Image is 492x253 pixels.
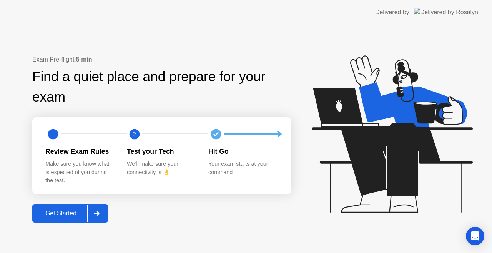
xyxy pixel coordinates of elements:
[32,204,108,223] button: Get Started
[127,146,196,156] div: Test your Tech
[375,8,409,17] div: Delivered by
[466,227,484,245] div: Open Intercom Messenger
[208,146,278,156] div: Hit Go
[133,130,136,138] text: 2
[35,210,87,217] div: Get Started
[32,55,291,64] div: Exam Pre-flight:
[32,67,291,107] div: Find a quiet place and prepare for your exam
[52,130,55,138] text: 1
[76,56,92,63] b: 5 min
[45,146,115,156] div: Review Exam Rules
[208,160,278,176] div: Your exam starts at your command
[414,8,478,17] img: Delivered by Rosalyn
[45,160,115,185] div: Make sure you know what is expected of you during the test.
[127,160,196,176] div: We’ll make sure your connectivity is 👌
